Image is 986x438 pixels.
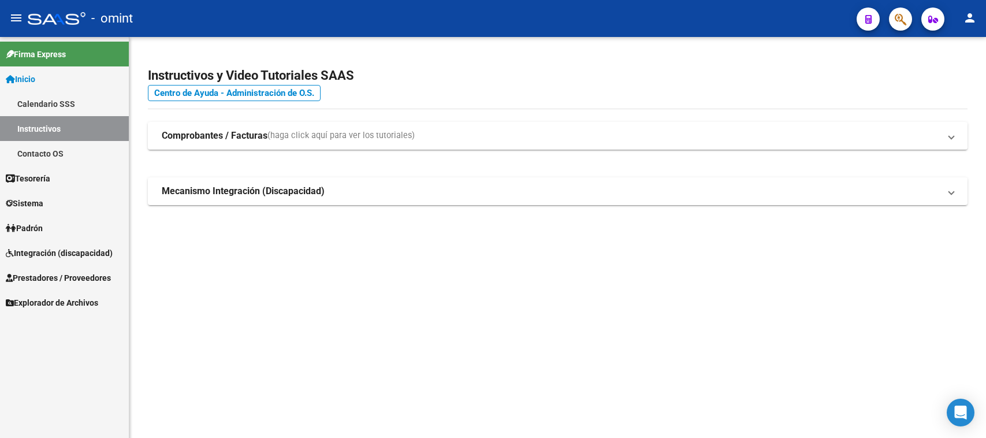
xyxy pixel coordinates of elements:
strong: Comprobantes / Facturas [162,129,267,142]
mat-expansion-panel-header: Comprobantes / Facturas(haga click aquí para ver los tutoriales) [148,122,968,150]
div: Open Intercom Messenger [947,399,974,426]
span: Explorador de Archivos [6,296,98,309]
mat-icon: menu [9,11,23,25]
span: (haga click aquí para ver los tutoriales) [267,129,415,142]
span: Integración (discapacidad) [6,247,113,259]
mat-expansion-panel-header: Mecanismo Integración (Discapacidad) [148,177,968,205]
span: Inicio [6,73,35,86]
span: Firma Express [6,48,66,61]
mat-icon: person [963,11,977,25]
span: Padrón [6,222,43,235]
strong: Mecanismo Integración (Discapacidad) [162,185,325,198]
span: Tesorería [6,172,50,185]
span: Prestadores / Proveedores [6,272,111,284]
h2: Instructivos y Video Tutoriales SAAS [148,65,968,87]
a: Centro de Ayuda - Administración de O.S. [148,85,321,101]
span: Sistema [6,197,43,210]
span: - omint [91,6,133,31]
